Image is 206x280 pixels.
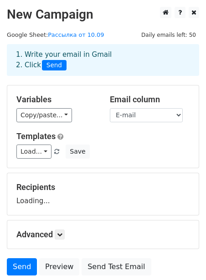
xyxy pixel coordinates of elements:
[42,60,67,71] span: Send
[7,258,37,275] a: Send
[138,31,199,38] a: Daily emails left: 50
[39,258,79,275] a: Preview
[16,145,51,159] a: Load...
[16,182,190,206] div: Loading...
[9,50,197,70] div: 1. Write your email in Gmail 2. Click
[16,108,72,122] a: Copy/paste...
[16,95,96,105] h5: Variables
[7,31,104,38] small: Google Sheet:
[66,145,89,159] button: Save
[7,7,199,22] h2: New Campaign
[48,31,104,38] a: Рассылка от 10.09
[16,182,190,192] h5: Recipients
[82,258,151,275] a: Send Test Email
[138,30,199,40] span: Daily emails left: 50
[110,95,190,105] h5: Email column
[16,131,56,141] a: Templates
[16,230,190,240] h5: Advanced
